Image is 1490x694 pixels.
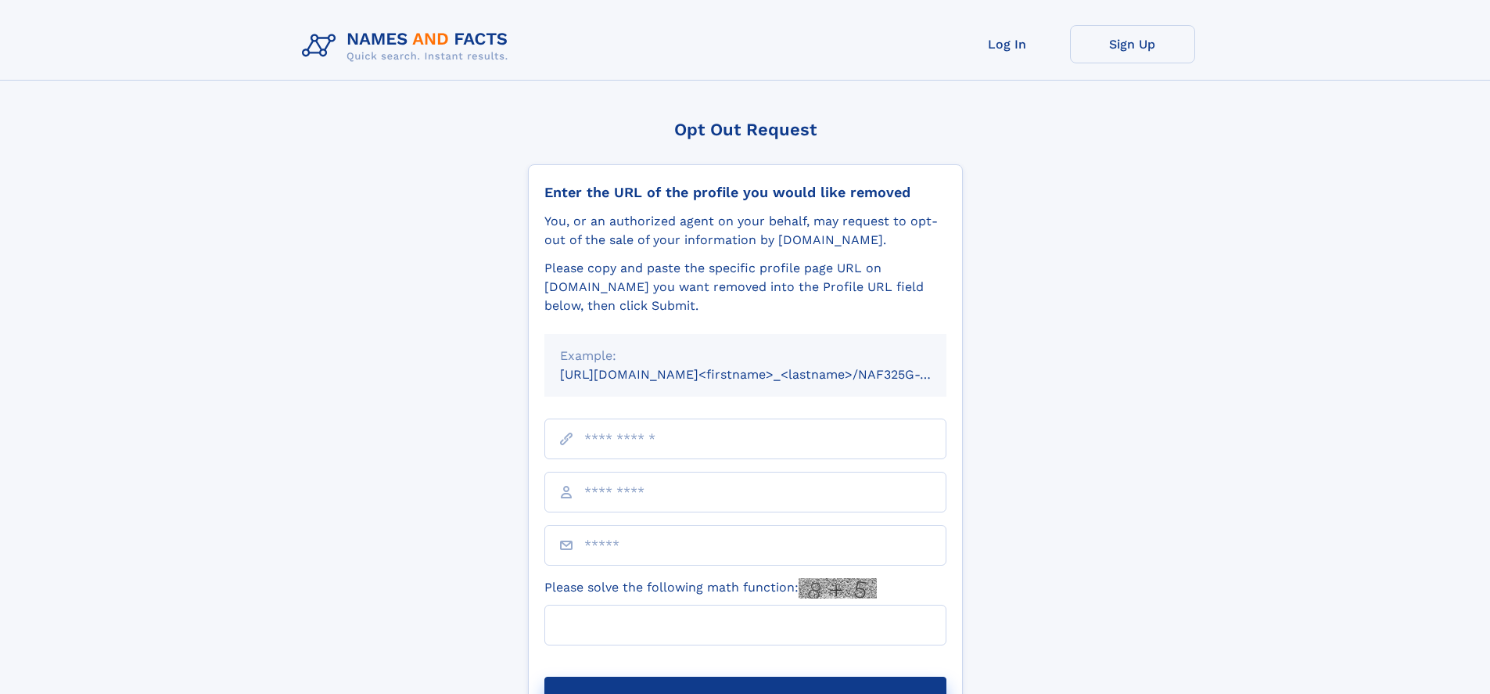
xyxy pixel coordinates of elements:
[296,25,521,67] img: Logo Names and Facts
[544,184,946,201] div: Enter the URL of the profile you would like removed
[528,120,963,139] div: Opt Out Request
[544,259,946,315] div: Please copy and paste the specific profile page URL on [DOMAIN_NAME] you want removed into the Pr...
[1070,25,1195,63] a: Sign Up
[945,25,1070,63] a: Log In
[544,578,877,599] label: Please solve the following math function:
[544,212,946,250] div: You, or an authorized agent on your behalf, may request to opt-out of the sale of your informatio...
[560,367,976,382] small: [URL][DOMAIN_NAME]<firstname>_<lastname>/NAF325G-xxxxxxxx
[560,347,931,365] div: Example:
